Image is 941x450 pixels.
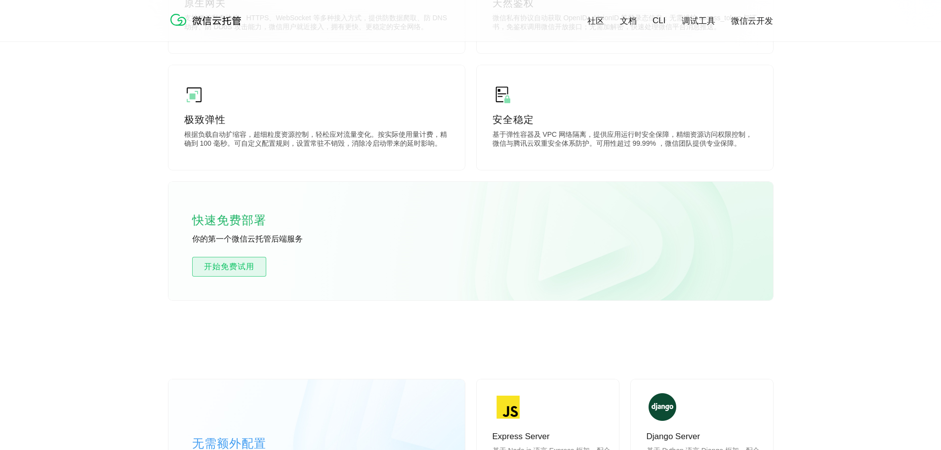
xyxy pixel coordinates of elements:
[647,431,765,443] p: Django Server
[492,113,757,126] p: 安全稳定
[731,15,773,27] a: 微信云开发
[682,15,715,27] a: 调试工具
[653,16,665,26] a: CLI
[192,234,340,245] p: 你的第一个微信云托管后端服务
[184,113,449,126] p: 极致弹性
[587,15,604,27] a: 社区
[193,261,266,273] span: 开始免费试用
[184,130,449,150] p: 根据负载自动扩缩容，超细粒度资源控制，轻松应对流量变化。按实际使用量计费，精确到 100 毫秒。可自定义配置规则，设置常驻不销毁，消除冷启动带来的延时影响。
[620,15,637,27] a: 文档
[192,210,291,230] p: 快速免费部署
[492,130,757,150] p: 基于弹性容器及 VPC 网络隔离，提供应用运行时安全保障，精细资源访问权限控制，微信与腾讯云双重安全体系防护。可用性超过 99.99% ，微信团队提供专业保障。
[168,10,247,30] img: 微信云托管
[168,23,247,31] a: 微信云托管
[492,431,611,443] p: Express Server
